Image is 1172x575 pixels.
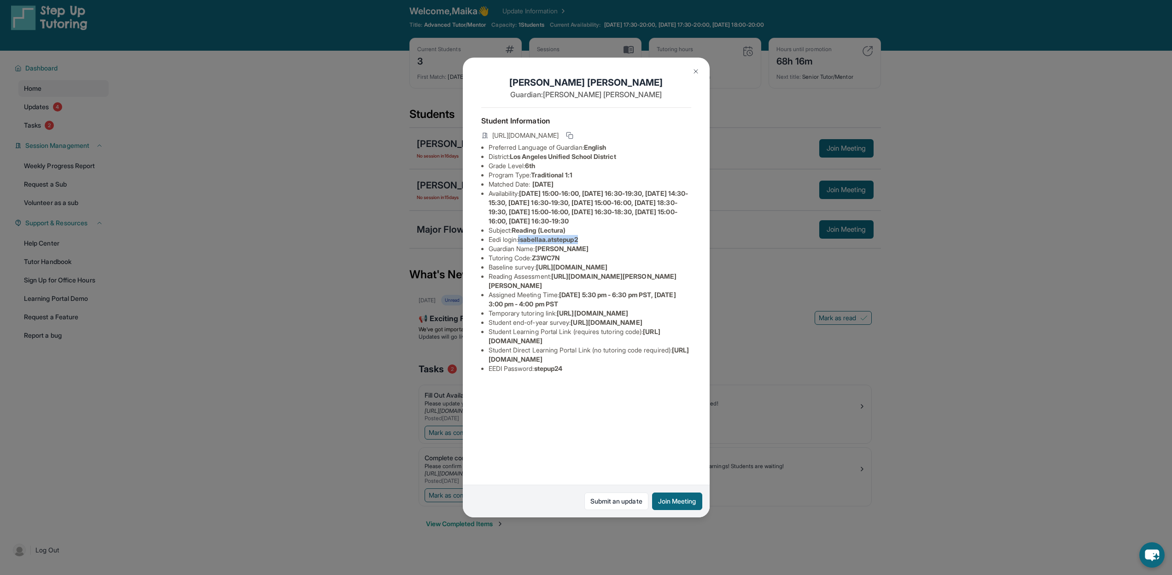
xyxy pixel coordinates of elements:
li: Student Direct Learning Portal Link (no tutoring code required) : [489,346,691,364]
li: Matched Date: [489,180,691,189]
span: [DATE] 5:30 pm - 6:30 pm PST, [DATE] 3:00 pm - 4:00 pm PST [489,291,676,308]
span: [URL][DOMAIN_NAME] [557,309,628,317]
h4: Student Information [481,115,691,126]
span: Reading (Lectura) [512,226,566,234]
li: Program Type: [489,170,691,180]
a: Submit an update [584,493,648,510]
li: Baseline survey : [489,263,691,272]
span: [URL][DOMAIN_NAME] [571,318,642,326]
li: Reading Assessment : [489,272,691,290]
span: [URL][DOMAIN_NAME] [492,131,559,140]
span: Los Angeles Unified School District [510,153,616,160]
li: Subject : [489,226,691,235]
li: Preferred Language of Guardian: [489,143,691,152]
span: English [584,143,606,151]
h1: [PERSON_NAME] [PERSON_NAME] [481,76,691,89]
span: [DATE] 15:00-16:00, [DATE] 16:30-19:30, [DATE] 14:30-15:30, [DATE] 16:30-19:30, [DATE] 15:00-16:0... [489,189,688,225]
li: Grade Level: [489,161,691,170]
span: [URL][DOMAIN_NAME] [536,263,607,271]
img: Close Icon [692,68,700,75]
li: Tutoring Code : [489,253,691,263]
button: Join Meeting [652,493,702,510]
button: chat-button [1139,542,1165,568]
span: [PERSON_NAME] [535,245,589,252]
li: District: [489,152,691,161]
p: Guardian: [PERSON_NAME] [PERSON_NAME] [481,89,691,100]
li: Temporary tutoring link : [489,309,691,318]
span: Z3WC7N [532,254,560,262]
li: Availability: [489,189,691,226]
span: 6th [525,162,535,170]
li: Student end-of-year survey : [489,318,691,327]
span: Traditional 1:1 [531,171,572,179]
span: [DATE] [532,180,554,188]
span: stepup24 [534,364,563,372]
span: isabellaa.atstepup2 [518,235,577,243]
span: [URL][DOMAIN_NAME][PERSON_NAME][PERSON_NAME] [489,272,677,289]
li: Guardian Name : [489,244,691,253]
button: Copy link [564,130,575,141]
li: Student Learning Portal Link (requires tutoring code) : [489,327,691,346]
li: Eedi login : [489,235,691,244]
li: EEDI Password : [489,364,691,373]
li: Assigned Meeting Time : [489,290,691,309]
